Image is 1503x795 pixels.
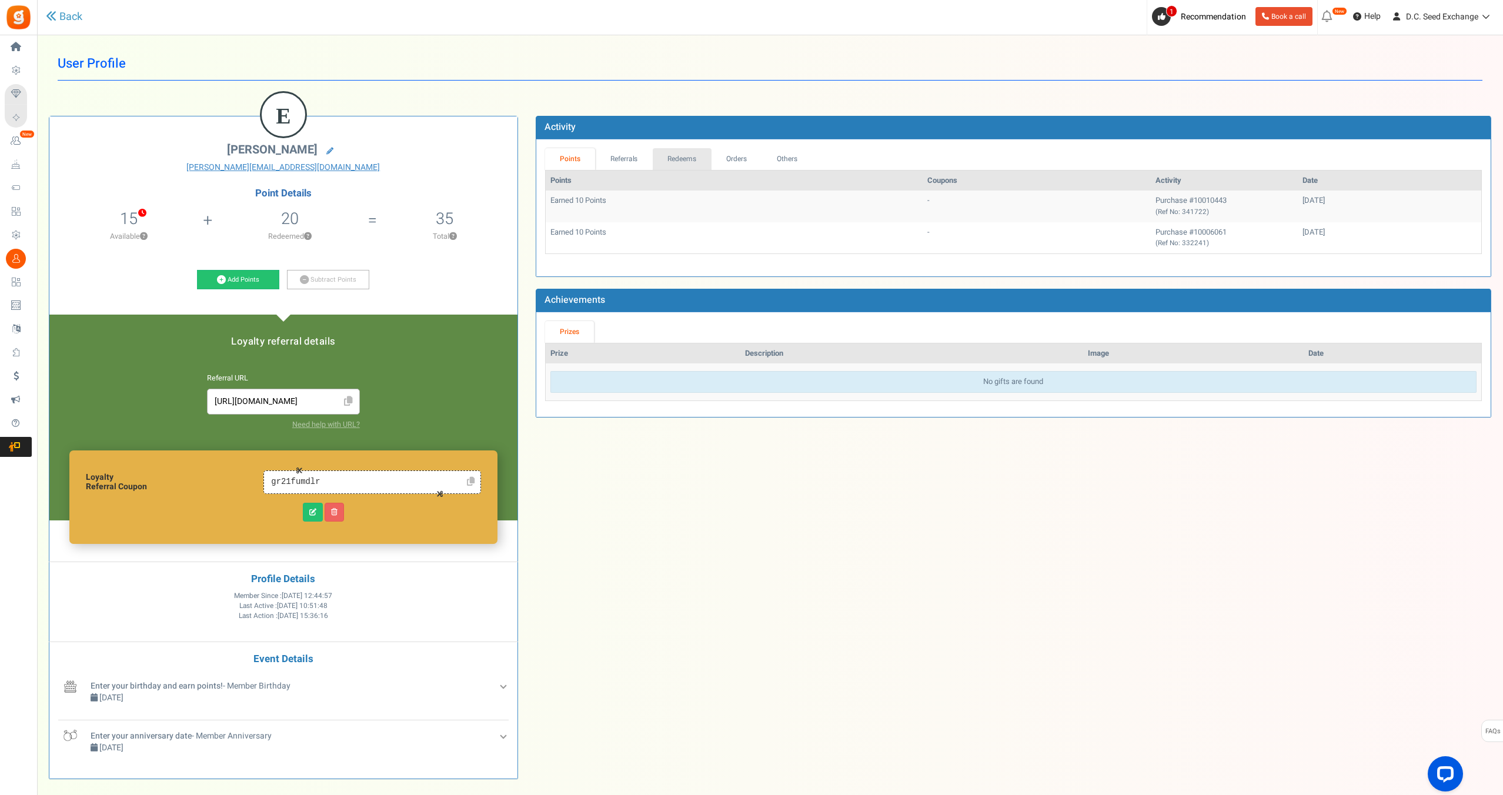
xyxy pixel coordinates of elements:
[227,141,318,158] span: [PERSON_NAME]
[91,680,223,692] b: Enter your birthday and earn points!
[5,131,32,151] a: New
[1166,5,1177,17] span: 1
[761,148,812,170] a: Others
[545,321,594,343] a: Prizes
[339,392,358,412] span: Click to Copy
[61,336,506,347] h5: Loyalty referral details
[545,120,576,134] b: Activity
[86,473,263,491] h6: Loyalty Referral Coupon
[49,188,517,199] h4: Point Details
[234,591,332,601] span: Member Since :
[278,611,328,621] span: [DATE] 15:36:16
[1152,7,1251,26] a: 1 Recommendation
[436,210,453,228] h5: 35
[1348,7,1385,26] a: Help
[277,601,328,611] span: [DATE] 10:51:48
[91,730,192,742] b: Enter your anniversary date
[595,148,653,170] a: Referrals
[546,343,740,364] th: Prize
[712,148,762,170] a: Orders
[304,233,312,240] button: ?
[923,171,1150,191] th: Coupons
[1485,720,1501,743] span: FAQs
[1083,343,1303,364] th: Image
[99,692,123,704] span: [DATE]
[653,148,712,170] a: Redeems
[1155,238,1209,248] small: (Ref No: 332241)
[546,191,923,222] td: Earned 10 Points
[281,210,299,228] h5: 20
[197,270,279,290] a: Add Points
[1302,227,1477,238] div: [DATE]
[463,473,479,492] a: Click to Copy
[55,231,202,242] p: Available
[378,231,512,242] p: Total
[545,293,605,307] b: Achievements
[545,148,596,170] a: Points
[5,4,32,31] img: Gratisfaction
[1332,7,1347,15] em: New
[282,591,332,601] span: [DATE] 12:44:57
[1304,343,1481,364] th: Date
[923,191,1150,222] td: -
[58,574,509,585] h4: Profile Details
[1298,171,1481,191] th: Date
[239,611,328,621] span: Last Action :
[550,371,1477,393] div: No gifts are found
[1151,171,1298,191] th: Activity
[58,47,1482,81] h1: User Profile
[91,730,272,742] span: - Member Anniversary
[262,93,305,139] figcaption: E
[58,162,509,173] a: [PERSON_NAME][EMAIL_ADDRESS][DOMAIN_NAME]
[740,343,1083,364] th: Description
[1255,7,1312,26] a: Book a call
[923,222,1150,253] td: -
[1302,195,1477,206] div: [DATE]
[1155,207,1209,217] small: (Ref No: 341722)
[214,231,367,242] p: Redeemed
[140,233,148,240] button: ?
[91,680,290,692] span: - Member Birthday
[99,741,123,754] span: [DATE]
[1151,191,1298,222] td: Purchase #10010443
[1181,11,1246,23] span: Recommendation
[120,207,138,231] span: 15
[19,130,35,138] em: New
[207,375,360,383] h6: Referral URL
[1151,222,1298,253] td: Purchase #10006061
[239,601,328,611] span: Last Active :
[292,419,360,430] a: Need help with URL?
[58,654,509,665] h4: Event Details
[546,222,923,253] td: Earned 10 Points
[1361,11,1381,22] span: Help
[546,171,923,191] th: Points
[287,270,369,290] a: Subtract Points
[1406,11,1478,23] span: D.C. Seed Exchange
[449,233,457,240] button: ?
